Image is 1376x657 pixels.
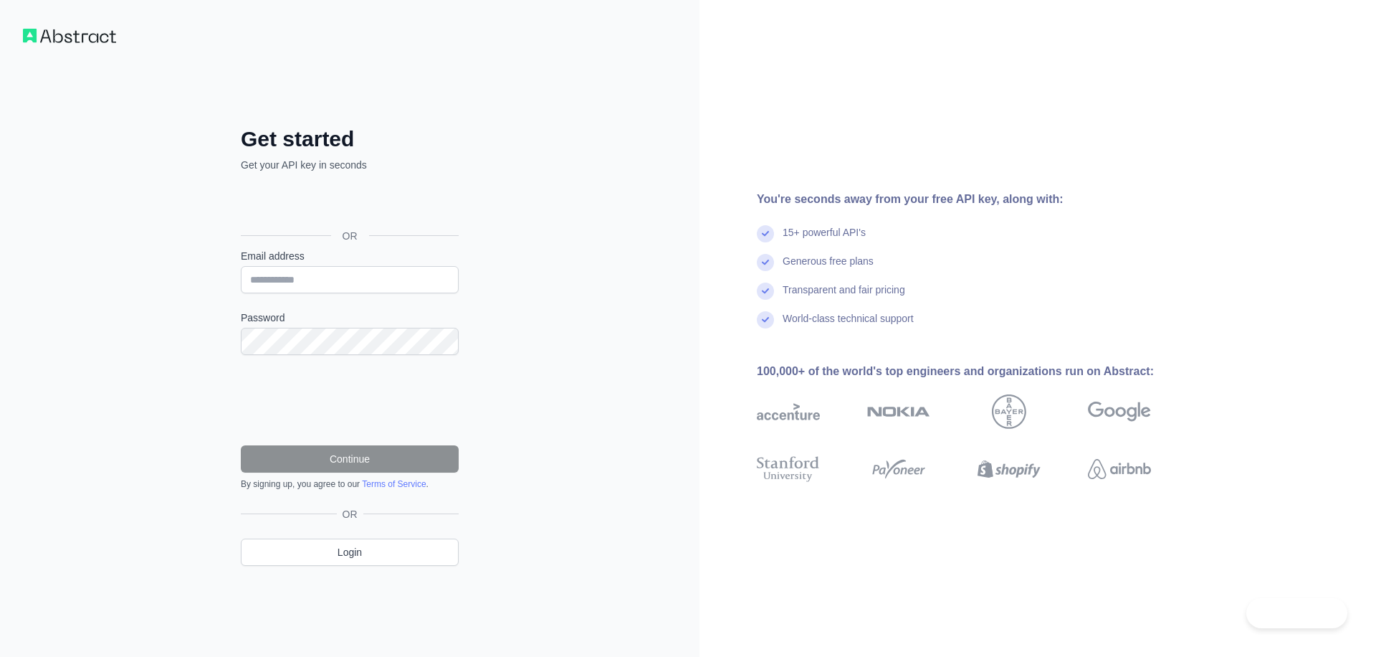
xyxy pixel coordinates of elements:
img: nokia [867,394,930,429]
h2: Get started [241,126,459,152]
img: payoneer [867,453,930,485]
iframe: Knop Inloggen met Google [234,188,463,219]
iframe: Toggle Customer Support [1246,598,1347,628]
div: 15+ powerful API's [783,225,866,254]
div: World-class technical support [783,311,914,340]
img: airbnb [1088,453,1151,485]
label: Email address [241,249,459,263]
img: check mark [757,311,774,328]
div: Generous free plans [783,254,874,283]
img: bayer [992,394,1026,429]
img: check mark [757,225,774,242]
a: Login [241,539,459,566]
span: OR [331,229,369,243]
img: stanford university [757,453,820,485]
div: By signing up, you agree to our . [241,478,459,490]
div: Inloggen met Google. Wordt geopend in een nieuw tabblad [241,188,456,219]
iframe: reCAPTCHA [241,372,459,428]
div: Transparent and fair pricing [783,283,905,311]
div: 100,000+ of the world's top engineers and organizations run on Abstract: [757,363,1197,380]
p: Get your API key in seconds [241,158,459,172]
a: Terms of Service [362,479,426,489]
img: check mark [757,283,774,300]
img: google [1088,394,1151,429]
img: shopify [978,453,1041,485]
label: Password [241,311,459,325]
img: accenture [757,394,820,429]
img: Workflow [23,29,116,43]
div: You're seconds away from your free API key, along with: [757,191,1197,208]
span: OR [337,507,363,521]
button: Continue [241,445,459,473]
img: check mark [757,254,774,271]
